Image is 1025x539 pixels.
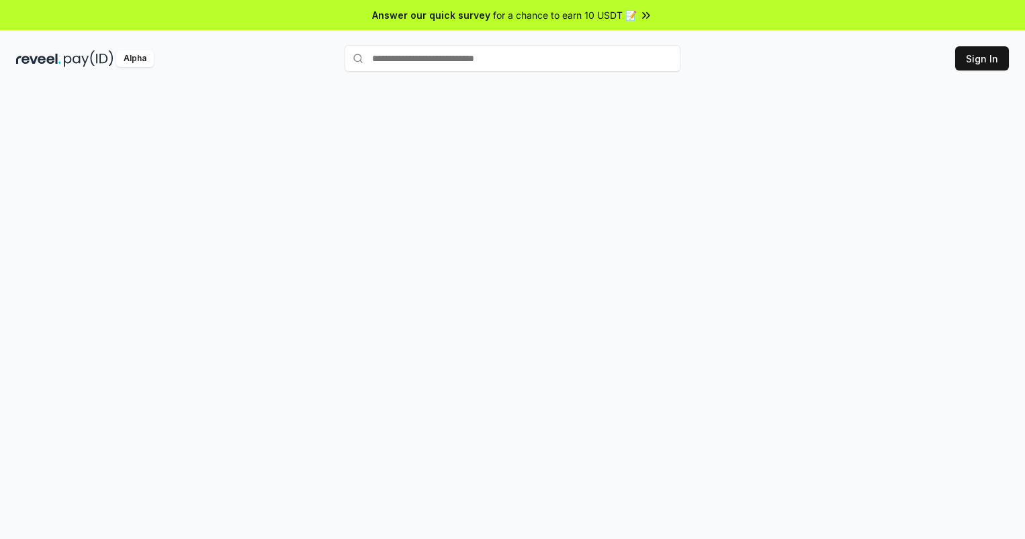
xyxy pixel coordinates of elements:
img: pay_id [64,50,114,67]
div: Alpha [116,50,154,67]
button: Sign In [955,46,1009,70]
span: Answer our quick survey [372,8,490,22]
span: for a chance to earn 10 USDT 📝 [493,8,637,22]
img: reveel_dark [16,50,61,67]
